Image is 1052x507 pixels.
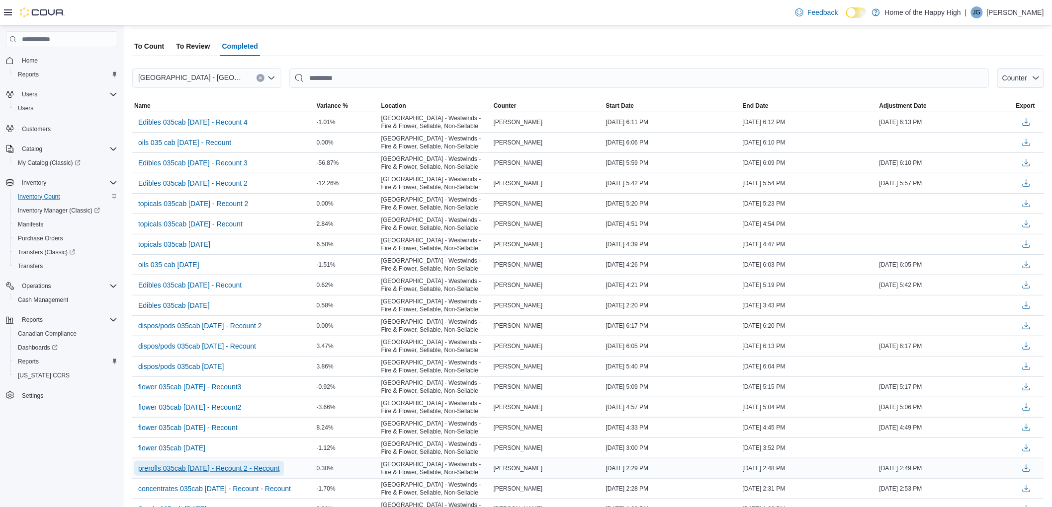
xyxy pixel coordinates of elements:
div: [DATE] 6:11 PM [604,116,741,128]
div: [DATE] 5:59 PM [604,157,741,169]
div: [DATE] 6:13 PM [741,340,877,352]
span: Transfers [14,260,117,272]
span: Customers [22,125,51,133]
div: [GEOGRAPHIC_DATA] - Westwinds - Fire & Flower, Sellable, Non-Sellable [379,133,492,152]
button: oils 035 cab [DATE] - Recount [134,135,235,150]
span: [PERSON_NAME] [494,200,543,208]
button: Canadian Compliance [10,327,121,341]
div: -1.12% [315,442,379,454]
button: [US_STATE] CCRS [10,368,121,382]
div: 0.58% [315,299,379,311]
div: [DATE] 4:49 PM [877,422,1014,434]
button: Reports [10,355,121,368]
span: [PERSON_NAME] [494,444,543,452]
div: [DATE] 4:47 PM [741,238,877,250]
span: Home [18,54,117,67]
span: [PERSON_NAME] [494,464,543,472]
span: Operations [22,282,51,290]
div: [DATE] 4:26 PM [604,259,741,271]
button: End Date [741,100,877,112]
span: dispos/pods 035cab [DATE] - Recount [138,341,256,351]
span: flower 035cab [DATE] - Recount2 [138,402,242,412]
button: flower 035cab [DATE] - Recount2 [134,400,246,415]
div: [GEOGRAPHIC_DATA] - Westwinds - Fire & Flower, Sellable, Non-Sellable [379,295,492,315]
div: 0.62% [315,279,379,291]
span: Inventory [18,177,117,189]
div: 0.30% [315,462,379,474]
span: Purchase Orders [18,234,63,242]
a: Manifests [14,218,47,230]
button: Variance % [315,100,379,112]
div: [GEOGRAPHIC_DATA] - Westwinds - Fire & Flower, Sellable, Non-Sellable [379,397,492,417]
div: [DATE] 5:04 PM [741,401,877,413]
div: -12.26% [315,177,379,189]
div: [DATE] 2:48 PM [741,462,877,474]
span: [PERSON_NAME] [494,383,543,391]
span: Users [18,104,33,112]
span: Transfers (Classic) [14,246,117,258]
span: Canadian Compliance [14,328,117,340]
span: Manifests [14,218,117,230]
div: [DATE] 2:28 PM [604,483,741,495]
div: 0.00% [315,137,379,148]
span: My Catalog (Classic) [14,157,117,169]
div: 0.00% [315,198,379,210]
img: Cova [20,7,65,17]
div: [DATE] 5:40 PM [604,361,741,372]
a: My Catalog (Classic) [10,156,121,170]
div: [DATE] 6:05 PM [877,259,1014,271]
button: Edibles 035cab [DATE] - Recount [134,278,246,292]
span: oils 035 cab [DATE] [138,260,199,270]
span: Transfers [18,262,43,270]
button: Adjustment Date [877,100,1014,112]
button: topicals 035cab [DATE] - Recount [134,217,247,231]
span: Reports [22,316,43,324]
span: [PERSON_NAME] [494,240,543,248]
button: Counter [997,68,1044,88]
span: dispos/pods 035cab [DATE] [138,362,224,371]
div: [DATE] 6:13 PM [877,116,1014,128]
div: 2.84% [315,218,379,230]
span: Dashboards [14,342,117,354]
span: [PERSON_NAME] [494,424,543,432]
span: Counter [1002,74,1027,82]
span: flower 035cab [DATE] - Recount3 [138,382,242,392]
div: [DATE] 4:45 PM [741,422,877,434]
div: 0.00% [315,320,379,332]
a: Canadian Compliance [14,328,81,340]
div: [DATE] 4:57 PM [604,401,741,413]
a: Settings [18,390,47,402]
div: [DATE] 2:20 PM [604,299,741,311]
button: Purchase Orders [10,231,121,245]
div: -56.87% [315,157,379,169]
button: Operations [2,279,121,293]
span: [GEOGRAPHIC_DATA] - [GEOGRAPHIC_DATA] - Fire & Flower [138,72,247,83]
div: [DATE] 5:15 PM [741,381,877,393]
button: topicals 035cab [DATE] - Recount 2 [134,196,253,211]
span: Location [381,102,406,110]
div: [GEOGRAPHIC_DATA] - Westwinds - Fire & Flower, Sellable, Non-Sellable [379,214,492,234]
button: Users [2,87,121,101]
div: [DATE] 6:03 PM [741,259,877,271]
div: [DATE] 5:17 PM [877,381,1014,393]
span: My Catalog (Classic) [18,159,81,167]
a: Customers [18,123,55,135]
button: Home [2,53,121,68]
span: Edibles 035cab [DATE] - Recount 2 [138,178,248,188]
span: Users [22,90,37,98]
button: Edibles 035cab [DATE] - Recount 4 [134,115,252,130]
span: Adjustment Date [879,102,927,110]
span: concentrates 035cab [DATE] - Recount - Recount [138,484,291,494]
span: Edibles 035cab [DATE] - Recount 3 [138,158,248,168]
button: flower 035cab [DATE] - Recount3 [134,379,246,394]
button: Edibles 035cab [DATE] - Recount 3 [134,155,252,170]
span: Counter [494,102,517,110]
div: [DATE] 5:54 PM [741,177,877,189]
button: Transfers [10,259,121,273]
div: -1.51% [315,259,379,271]
span: Cash Management [14,294,117,306]
button: oils 035 cab [DATE] [134,257,203,272]
span: Edibles 035cab [DATE] - Recount [138,280,242,290]
div: [GEOGRAPHIC_DATA] - Westwinds - Fire & Flower, Sellable, Non-Sellable [379,173,492,193]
